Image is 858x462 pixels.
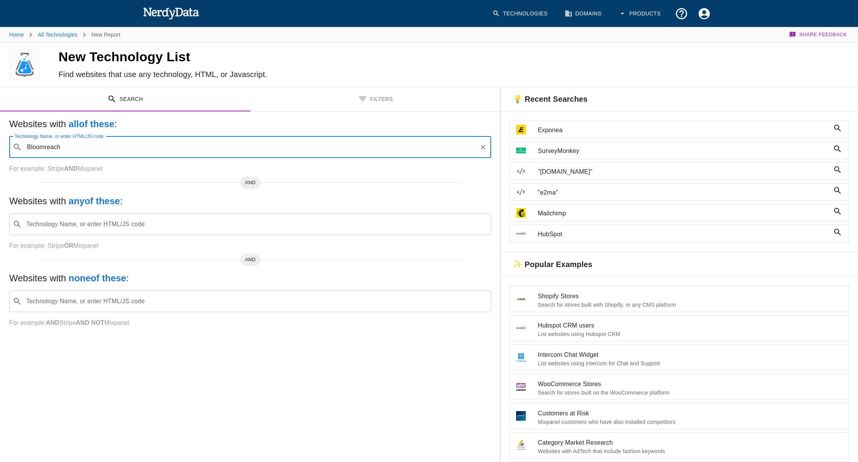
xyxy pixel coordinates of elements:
[64,242,73,249] b: OR
[76,319,104,326] b: AND NOT
[538,230,830,239] span: HubSpot
[69,273,126,283] b: none of these
[538,447,842,455] p: Websites with AdTech that include fashion keywords
[510,183,849,201] a: "e2ma"
[510,162,849,180] a: "[DOMAIN_NAME]"
[538,389,842,396] p: Search for stores built on the WooCommerce platform
[9,272,491,284] h5: Websites with :
[15,133,104,139] label: Technology Name, or enter HTML/JS code
[560,2,608,25] a: Domains
[693,2,716,25] button: Account Settings
[510,344,849,371] a: Intercom Chat WidgetList websites using Intercom for Chat and Support
[143,5,199,21] img: NerdyData.com
[9,32,24,38] a: Home
[670,2,693,25] button: Support and Documentation
[240,179,260,186] span: AND
[9,318,491,328] p: For example: Stripe Mixpanel
[538,292,842,301] span: Shopify Stores
[9,195,491,207] h5: Websites with :
[9,241,491,250] p: For example: Stripe Mixpanel
[510,204,849,222] a: Mailchimp
[538,126,830,135] span: Exponea
[500,87,594,111] h6: 💡 Recent Searches
[538,330,842,338] p: List websites using Hubspot CRM
[538,409,842,418] span: Customers at Risk
[69,196,120,206] b: any of these
[538,321,842,330] span: Hubspot CRM users
[510,374,849,400] a: WooCommerce StoresSearch for stores built on the WooCommerce platform
[9,164,491,173] p: For example: Stripe Mixpanel
[614,2,667,25] button: Products
[510,432,849,459] a: Category Market ResearchWebsites with AdTech that include fashion keywords
[240,256,260,264] span: AND
[500,252,598,276] h6: ✨ Popular Examples
[538,350,842,360] span: Intercom Chat Widget
[510,121,849,138] a: Exponea
[538,360,842,367] p: List websites using Intercom for Chat and Support
[538,209,830,218] span: Mailchimp
[488,2,554,25] a: Technologies
[510,286,849,312] a: Shopify StoresSearch for stores built with Shopify, or any CMS platform
[91,31,120,39] p: New Report
[788,27,849,42] button: Share Feedback
[478,142,488,153] button: Clear
[9,118,491,130] h5: Websites with :
[538,167,830,176] span: "[DOMAIN_NAME]"
[510,225,849,242] a: HubSpot
[69,119,114,129] b: all of these
[538,301,842,309] p: Search for stores built with Shopify, or any CMS platform
[538,438,842,447] span: Category Market Research
[59,49,451,65] h4: New Technology List
[46,319,59,326] b: AND
[538,146,830,156] span: SurveyMonkey
[38,32,77,38] a: All Technologies
[250,87,500,111] button: Filters
[64,165,77,172] b: AND
[59,68,451,81] h6: Find websites that use any technology, HTML, or Javascript.
[538,418,842,426] p: Mixpanel customers who have also installed competitors
[538,188,830,197] span: "e2ma"
[13,49,37,80] img: logo
[510,141,849,159] a: SurveyMonkey
[510,315,849,341] a: Hubspot CRM usersList websites using Hubspot CRM
[510,403,849,429] a: Customers at RiskMixpanel customers who have also installed competitors
[538,380,842,389] span: WooCommerce Stores
[9,27,120,42] nav: breadcrumb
